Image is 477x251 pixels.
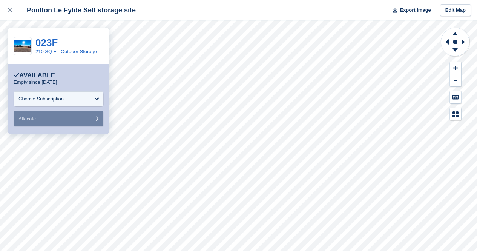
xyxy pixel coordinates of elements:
[440,4,471,17] a: Edit Map
[14,72,55,79] div: Available
[18,116,36,122] span: Allocate
[14,40,31,52] img: caravan%20side.jpg
[20,6,136,15] div: Poulton Le Fylde Self storage site
[35,49,97,54] a: 210 SQ FT Outdoor Storage
[400,6,431,14] span: Export Image
[35,37,58,48] a: 023F
[388,4,431,17] button: Export Image
[450,108,461,120] button: Map Legend
[450,74,461,87] button: Zoom Out
[14,79,57,85] p: Empty since [DATE]
[18,95,64,103] div: Choose Subscription
[450,62,461,74] button: Zoom In
[14,111,103,126] button: Allocate
[450,91,461,103] button: Keyboard Shortcuts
